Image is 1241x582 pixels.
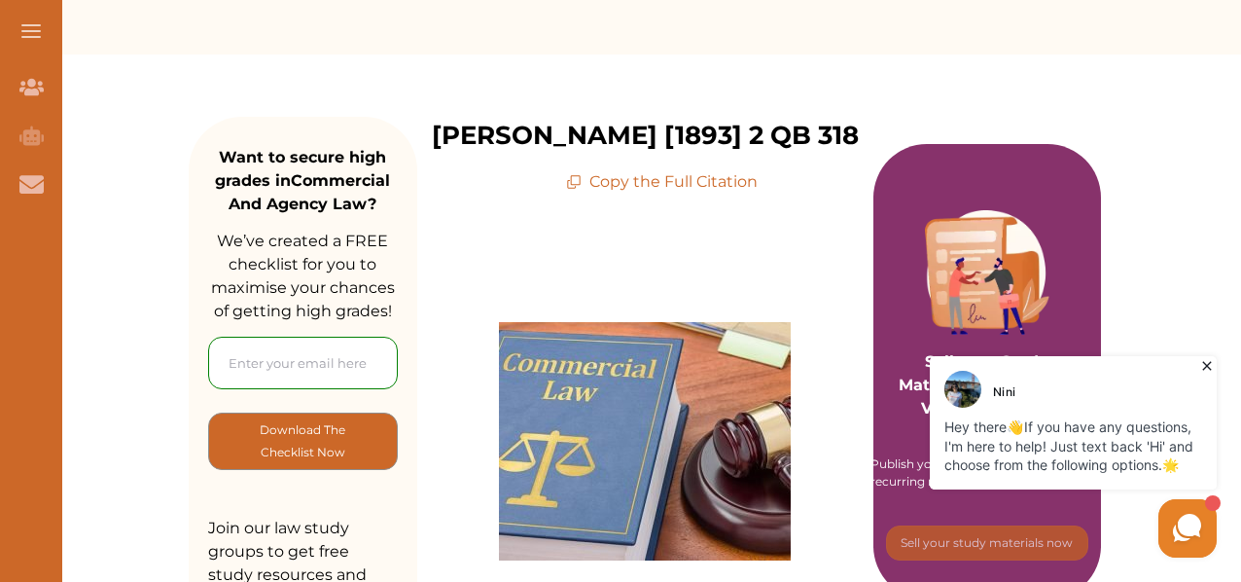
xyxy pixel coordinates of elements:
img: Commercial-and-Agency-Law-feature-300x245.jpg [499,322,791,561]
input: Enter your email here [208,337,398,389]
img: Purple card image [925,210,1049,335]
p: [PERSON_NAME] [1893] 2 QB 318 [432,117,859,155]
p: Download The Checklist Now [248,418,358,464]
p: Copy the Full Citation [566,170,758,194]
button: [object Object] [208,413,398,470]
p: Sell your Study Materials to Generate Value from your Knowledge [893,296,1082,444]
span: We’ve created a FREE checklist for you to maximise your chances of getting high grades! [211,232,395,320]
iframe: HelpCrunch [774,351,1222,563]
strong: Want to secure high grades in Commercial And Agency Law ? [215,148,390,213]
